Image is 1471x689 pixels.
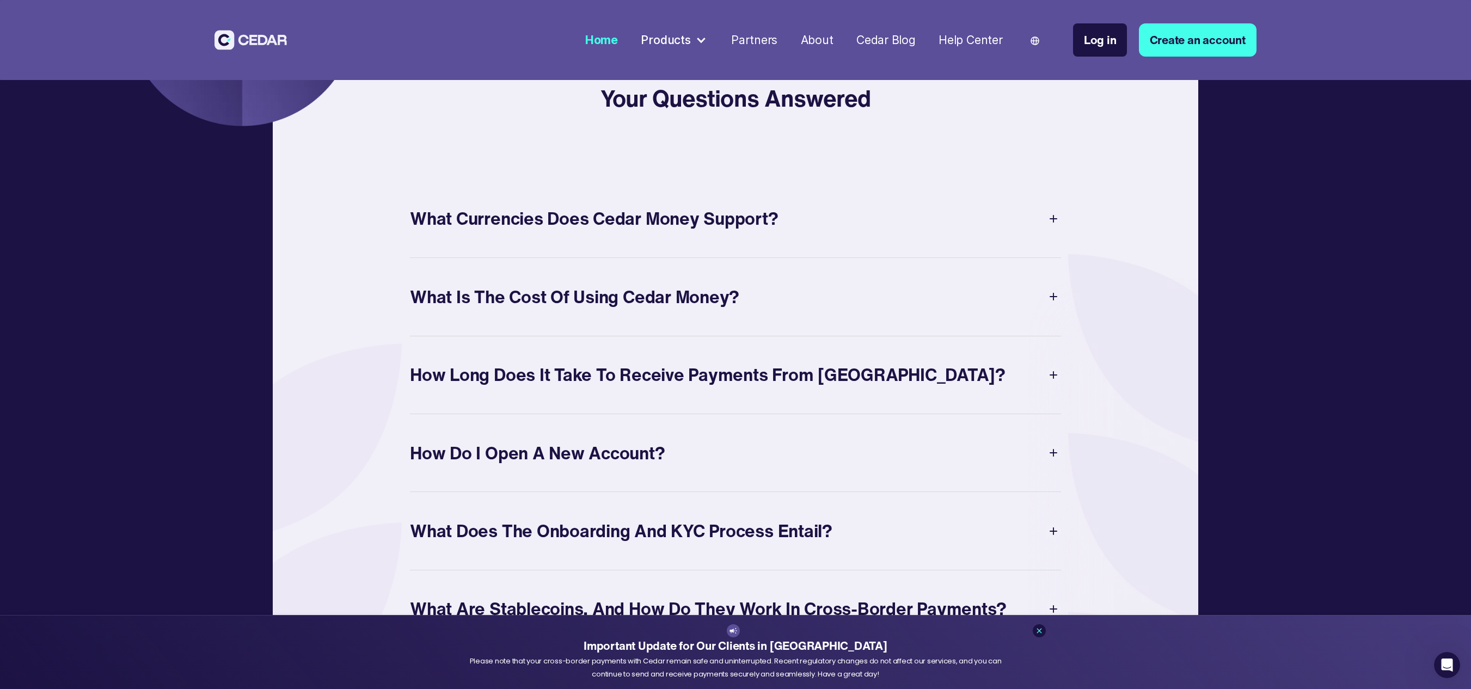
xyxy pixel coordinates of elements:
div: Products [635,26,714,54]
div: What Is The Cost of Using Cedar Money? [410,275,1061,318]
iframe: Intercom live chat [1434,652,1460,678]
div: Log in [1084,32,1117,49]
div: What Is The Cost of Using Cedar Money? [410,281,739,312]
img: world icon [1031,36,1039,45]
h1: Your Questions Answered [600,68,871,134]
div: What Currencies Does Cedar Money Support? [410,203,778,234]
div: How Long Does It Take to Receive Payments from [GEOGRAPHIC_DATA]? [410,359,1006,390]
div: What Currencies Does Cedar Money Support? [410,198,1061,241]
div: How Long Does It Take to Receive Payments from [GEOGRAPHIC_DATA]? [410,354,1061,397]
div: What are Stablecoins, and how do they work in Cross-border Payments? [410,588,1061,631]
div: Cedar Blog [856,32,916,49]
div: What are Stablecoins, and how do they work in Cross-border Payments? [410,593,1007,624]
div: Products [641,32,690,49]
a: Log in [1073,23,1127,57]
div: Home [585,32,618,49]
a: Create an account [1139,23,1257,57]
div: How Do I Open a New Account? [410,438,665,469]
div: What Does the Onboarding and KYC Process Entail? [410,509,1061,552]
a: Help Center [933,26,1009,54]
strong: Important Update for Our Clients in [GEOGRAPHIC_DATA] [584,637,887,654]
div: About [801,32,833,49]
div: What Does the Onboarding and KYC Process Entail? [410,515,832,546]
a: Home [579,26,623,54]
img: announcement [729,626,738,635]
a: About [795,26,839,54]
div: Help Center [939,32,1002,49]
div: How Do I Open a New Account? [410,432,1061,475]
div: Partners [731,32,777,49]
a: Partners [725,26,783,54]
a: Cedar Blog [850,26,921,54]
div: Please note that your cross-border payments with Cedar remain safe and uninterrupted. Recent regu... [469,655,1002,680]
